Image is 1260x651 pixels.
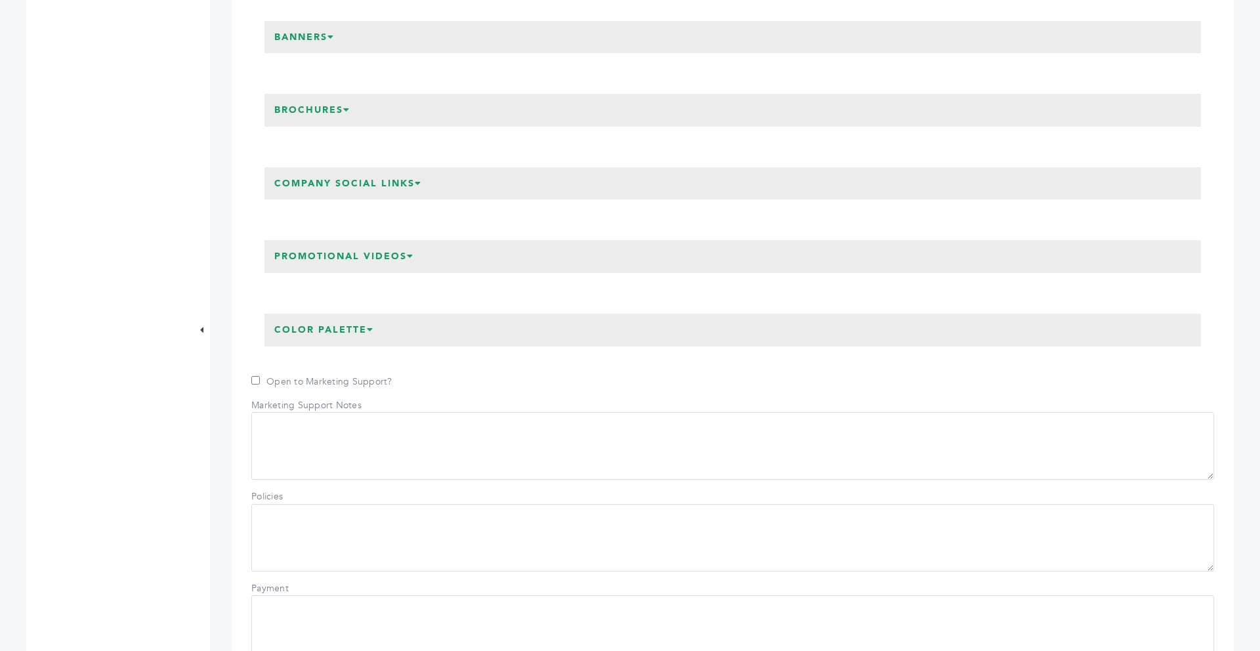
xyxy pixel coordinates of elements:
label: Open to Marketing Support? [251,375,392,388]
label: Marketing Support Notes [251,399,362,412]
h3: Banners [264,21,345,54]
input: Open to Marketing Support? [251,376,260,385]
label: Policies [251,490,343,503]
h3: Promotional Videos [264,240,424,273]
h3: Color Palette [264,314,384,346]
label: Payment [251,582,343,595]
h3: Company Social Links [264,167,432,200]
h3: Brochures [264,94,360,127]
